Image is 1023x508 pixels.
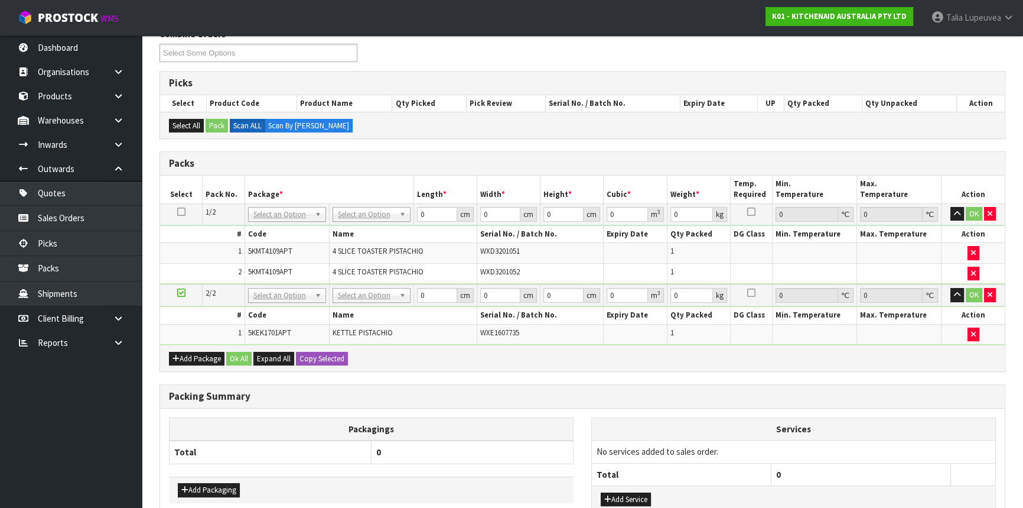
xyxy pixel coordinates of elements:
th: Total [592,463,771,486]
th: Expiry Date [604,307,667,324]
div: m [648,207,664,222]
th: Product Code [206,95,297,112]
span: 1 [670,328,674,338]
button: OK [966,207,982,221]
th: Cubic [604,176,667,203]
h3: Packing Summary [169,391,996,402]
span: Select an Option [253,289,310,303]
span: Select an Option [338,289,395,303]
small: WMS [100,13,119,24]
sup: 3 [657,289,660,297]
th: Select [160,176,203,203]
th: Action [941,307,1005,324]
div: ℃ [838,288,853,303]
span: Expand All [257,354,291,364]
div: cm [520,207,537,222]
th: DG Class [730,226,773,243]
th: Weight [667,176,730,203]
th: Code [245,307,329,324]
th: Min. Temperature [773,307,857,324]
div: cm [457,288,474,303]
sup: 3 [657,208,660,216]
th: Temp. Required [730,176,773,203]
th: Action [941,176,1005,203]
label: Scan By [PERSON_NAME] [265,119,353,133]
th: Height [540,176,604,203]
h3: Picks [169,77,996,89]
div: kg [713,207,727,222]
h3: Packs [169,158,996,169]
th: # [160,307,245,324]
th: Min. Temperature [773,226,857,243]
button: Expand All [253,352,294,366]
th: DG Class [730,307,773,324]
button: Add Packaging [178,483,240,497]
strong: K01 - KITCHENAID AUSTRALIA PTY LTD [772,11,907,21]
div: cm [584,288,600,303]
span: Talia [946,12,963,23]
th: Max. Temperature [857,176,941,203]
img: cube-alt.png [18,10,32,25]
span: 0 [376,446,381,458]
button: Pack [206,119,228,133]
th: Pick Review [467,95,546,112]
span: Select an Option [253,208,310,222]
span: Select an Option [338,208,395,222]
th: Serial No. / Batch No. [477,307,604,324]
th: # [160,226,245,243]
div: kg [713,288,727,303]
th: Services [592,418,995,441]
th: Action [941,226,1005,243]
th: Qty Unpacked [862,95,957,112]
th: Pack No. [203,176,245,203]
button: Copy Selected [296,352,348,366]
span: WXE1607735 [480,328,519,338]
th: Qty Packed [784,95,862,112]
span: 5KMT4109APT [248,267,292,277]
span: 4 SLICE TOASTER PISTACHIO [333,267,423,277]
th: Name [329,226,477,243]
span: 1 [238,246,242,256]
th: UP [757,95,784,112]
th: Serial No. / Batch No. [477,226,604,243]
th: Length [413,176,477,203]
th: Select [160,95,206,112]
button: Ok All [226,352,252,366]
th: Qty Packed [667,226,730,243]
button: OK [966,288,982,302]
th: Name [329,307,477,324]
th: Package [245,176,413,203]
div: m [648,288,664,303]
div: ℃ [923,207,938,222]
span: 1 [238,328,242,338]
th: Min. Temperature [773,176,857,203]
th: Qty Packed [667,307,730,324]
div: cm [520,288,537,303]
a: K01 - KITCHENAID AUSTRALIA PTY LTD [765,7,913,26]
span: WXD3201051 [480,246,520,256]
span: Lupeuvea [965,12,1001,23]
div: cm [457,207,474,222]
div: cm [584,207,600,222]
div: ℃ [838,207,853,222]
th: Product Name [297,95,392,112]
button: Add Service [601,493,651,507]
th: Qty Picked [392,95,467,112]
span: 0 [776,469,781,480]
span: WXD3201052 [480,267,520,277]
th: Max. Temperature [857,307,941,324]
span: 1 [670,246,674,256]
th: Total [170,441,372,464]
button: Select All [169,119,204,133]
th: Expiry Date [680,95,757,112]
th: Packagings [170,418,574,441]
button: Add Package [169,352,224,366]
span: 1/2 [206,207,216,217]
span: 4 SLICE TOASTER PISTACHIO [333,246,423,256]
span: 2 [238,267,242,277]
span: 1 [670,267,674,277]
span: 5KMT4109APT [248,246,292,256]
span: KETTLE PISTACHIO [333,328,393,338]
div: ℃ [923,288,938,303]
span: ProStock [38,10,98,25]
